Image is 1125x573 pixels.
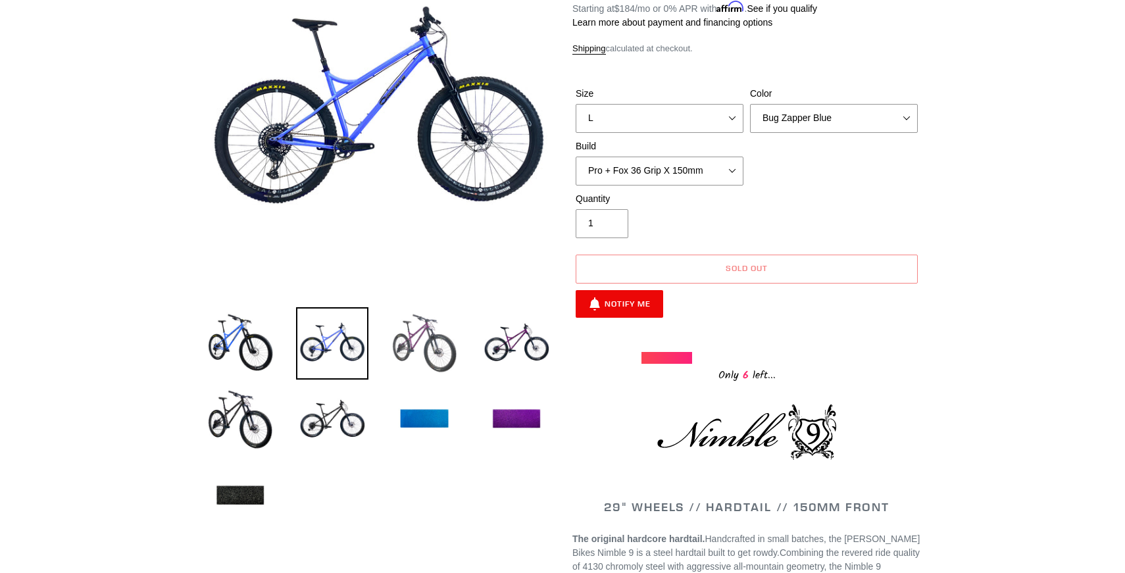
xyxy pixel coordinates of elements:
div: calculated at checkout. [572,42,921,55]
span: Affirm [716,1,744,12]
button: Sold out [576,255,918,284]
img: Load image into Gallery viewer, NIMBLE 9 - Complete Bike [388,307,461,380]
span: Sold out [726,263,768,273]
span: Handcrafted in small batches, the [PERSON_NAME] Bikes Nimble 9 is a steel hardtail built to get r... [572,534,920,558]
img: Load image into Gallery viewer, NIMBLE 9 - Complete Bike [204,307,276,380]
div: Only left... [641,364,852,384]
label: Color [750,87,918,101]
span: 6 [739,367,753,384]
label: Build [576,139,743,153]
a: Shipping [572,43,606,55]
a: See if you qualify - Learn more about Affirm Financing (opens in modal) [747,3,817,14]
a: Learn more about payment and financing options [572,17,772,28]
img: Load image into Gallery viewer, NIMBLE 9 - Complete Bike [296,307,368,380]
strong: The original hardcore hardtail. [572,534,705,544]
label: Size [576,87,743,101]
span: $184 [614,3,635,14]
img: Load image into Gallery viewer, NIMBLE 9 - Complete Bike [480,307,553,380]
span: 29" WHEELS // HARDTAIL // 150MM FRONT [604,499,889,514]
img: Load image into Gallery viewer, NIMBLE 9 - Complete Bike [480,384,553,456]
img: Load image into Gallery viewer, NIMBLE 9 - Complete Bike [204,460,276,532]
img: Load image into Gallery viewer, NIMBLE 9 - Complete Bike [388,384,461,456]
label: Quantity [576,192,743,206]
img: Load image into Gallery viewer, NIMBLE 9 - Complete Bike [296,384,368,456]
button: Notify Me [576,290,663,318]
img: Load image into Gallery viewer, NIMBLE 9 - Complete Bike [204,384,276,456]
